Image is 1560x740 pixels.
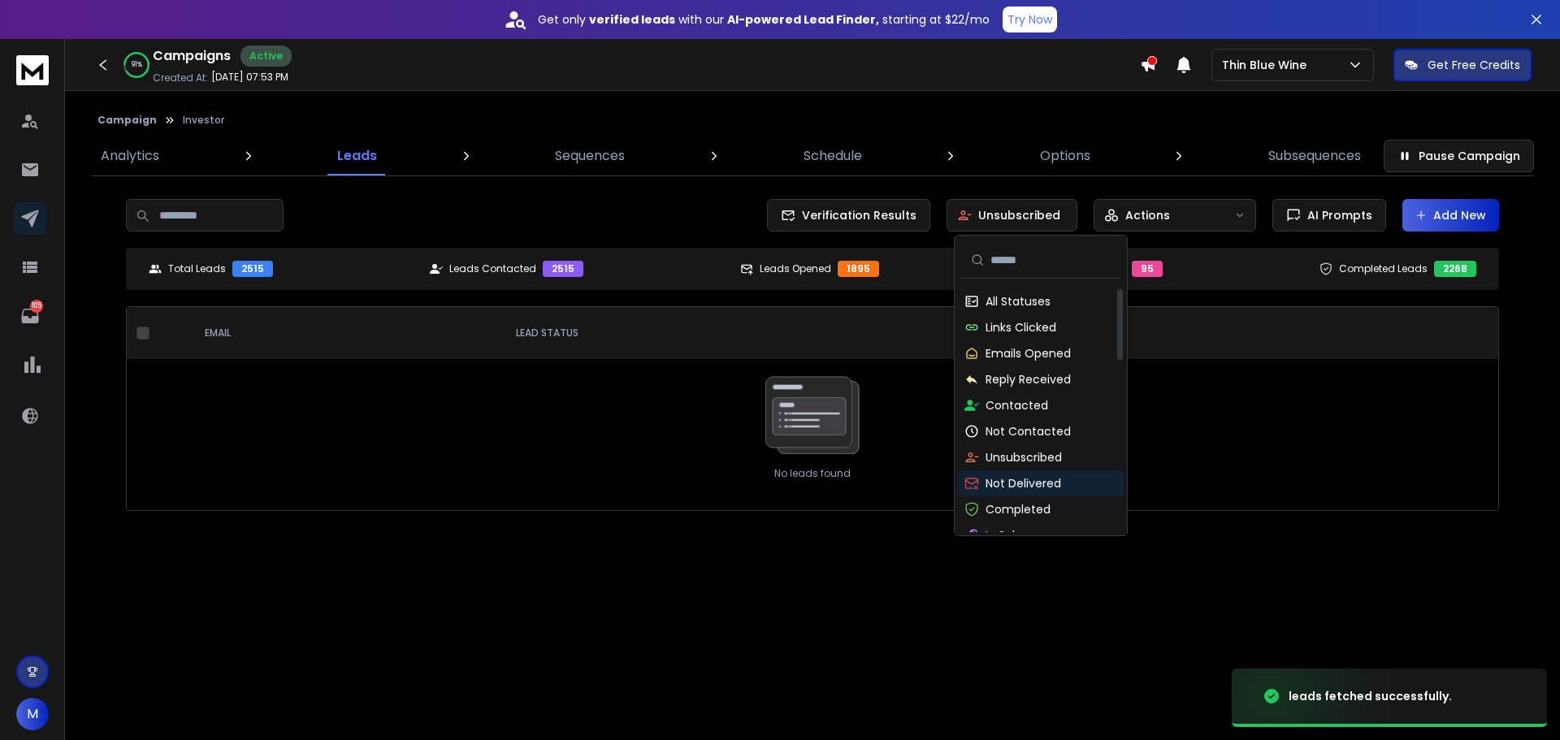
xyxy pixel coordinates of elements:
p: All Statuses [986,293,1051,309]
div: 95 [1132,261,1163,277]
p: In Subsequence [986,527,1077,543]
p: 91 % [132,60,142,70]
p: Links Clicked [986,319,1056,335]
p: Created At: [153,71,208,84]
p: Leads Contacted [449,262,536,275]
th: NAME [1032,307,1342,359]
p: Contacted [986,397,1048,413]
div: 2268 [1434,261,1476,277]
img: logo [16,55,49,85]
strong: AI-powered Lead Finder, [727,11,879,28]
p: Not Delivered [986,475,1061,491]
p: Thin Blue Wine [1222,57,1313,73]
p: Investor [183,114,224,127]
div: 2515 [232,261,273,277]
button: M [16,698,49,730]
p: [DATE] 07:53 PM [211,71,288,84]
p: 105 [30,300,43,313]
p: Unsubscribed [978,207,1060,223]
button: Try Now [1003,6,1057,32]
a: 105 [14,300,46,332]
div: 1895 [838,261,879,277]
p: Reply Received [986,371,1071,387]
p: Unsubscribed [986,449,1062,465]
button: Campaign [97,114,157,127]
a: Subsequences [1259,136,1371,175]
p: Sequences [555,146,625,166]
button: AI Prompts [1272,199,1386,232]
p: Emails Opened [986,345,1071,361]
p: Get Free Credits [1428,57,1520,73]
strong: verified leads [589,11,675,28]
a: Options [1030,136,1100,175]
p: No leads found [774,467,851,480]
a: Leads [327,136,387,175]
p: Try Now [1007,11,1052,28]
div: 2515 [543,261,583,277]
p: Completed [986,501,1051,517]
button: Pause Campaign [1384,140,1534,172]
a: Schedule [794,136,872,175]
p: Subsequences [1268,146,1361,166]
h1: Campaigns [153,46,231,66]
p: Options [1040,146,1090,166]
span: AI Prompts [1301,207,1372,223]
p: Actions [1125,207,1170,223]
a: Analytics [91,136,169,175]
p: Leads Opened [760,262,831,275]
p: Total Leads [168,262,226,275]
button: Get Free Credits [1393,49,1532,81]
button: Verification Results [767,199,930,232]
p: Not Contacted [986,423,1071,439]
span: Verification Results [795,207,916,223]
a: Sequences [545,136,635,175]
div: Active [240,45,292,67]
p: Schedule [804,146,862,166]
p: Completed Leads [1339,262,1428,275]
div: leads fetched successfully. [1289,688,1452,704]
button: Add New [1402,199,1499,232]
p: Leads [337,146,377,166]
th: EMAIL [192,307,502,359]
th: LEAD STATUS [503,307,1032,359]
p: Analytics [101,146,159,166]
p: Get only with our starting at $22/mo [538,11,990,28]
